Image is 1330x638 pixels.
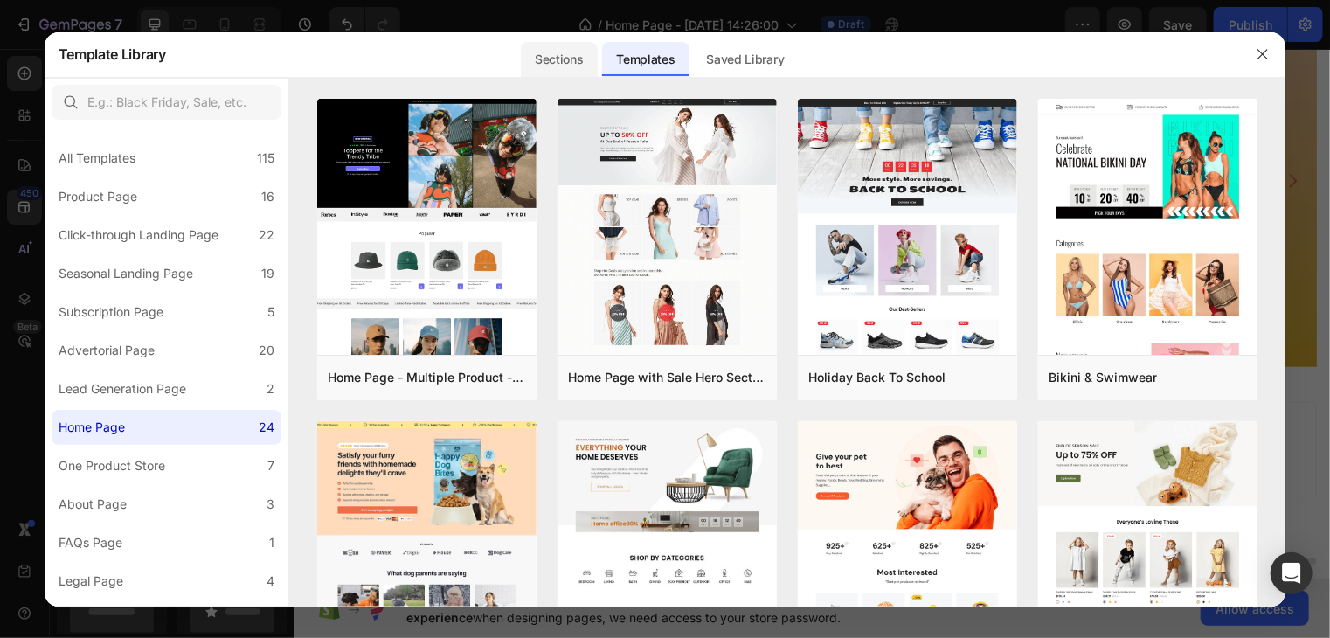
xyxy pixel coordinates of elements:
div: 1 [269,532,274,553]
div: 22 [259,225,274,246]
button: Dot [537,298,547,309]
button: Carousel Next Arrow [987,110,1035,157]
div: Bikini & Swimwear [1049,367,1157,388]
span: Add section [483,348,566,366]
div: 2 [267,378,274,399]
div: 19 [261,263,274,284]
div: Home Page - Multiple Product - Apparel - Style 4 [328,367,526,388]
div: Saved Library [693,42,799,77]
button: Carousel Back Arrow [14,110,61,157]
div: Choose templates [336,386,442,405]
button: Dot [519,298,530,309]
div: 16 [261,186,274,207]
div: Holiday Back To School [808,367,946,388]
span: inspired by CRO experts [328,408,447,424]
div: Home Page [59,417,125,438]
div: Click-through Landing Page [59,225,218,246]
div: 20 [259,340,274,361]
div: Subscription Page [59,302,163,322]
div: Add blank section [601,386,708,405]
div: 115 [257,148,274,169]
div: Lead Generation Page [59,378,186,399]
div: Open Intercom Messenger [1271,552,1313,594]
div: All Templates [59,148,135,169]
div: FAQs Page [59,532,122,553]
div: 5 [267,302,274,322]
div: Generate layout [474,386,565,405]
div: Legal Page [59,571,123,592]
div: 7 [267,455,274,476]
div: About Page [59,494,127,515]
div: Home Page with Sale Hero Section [568,367,766,388]
button: Dot [502,298,512,309]
h2: Template Library [59,31,166,77]
div: 4 [267,571,274,592]
div: Sections [521,42,597,77]
div: Product Page [59,186,137,207]
div: Templates [602,42,689,77]
input: E.g.: Black Friday, Sale, etc. [52,85,281,120]
span: then drag & drop elements [588,408,718,424]
div: Seasonal Landing Page [59,263,193,284]
div: 3 [267,494,274,515]
div: One Product Store [59,455,165,476]
div: 24 [259,417,274,438]
div: Advertorial Page [59,340,155,361]
span: from URL or image [471,408,565,424]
